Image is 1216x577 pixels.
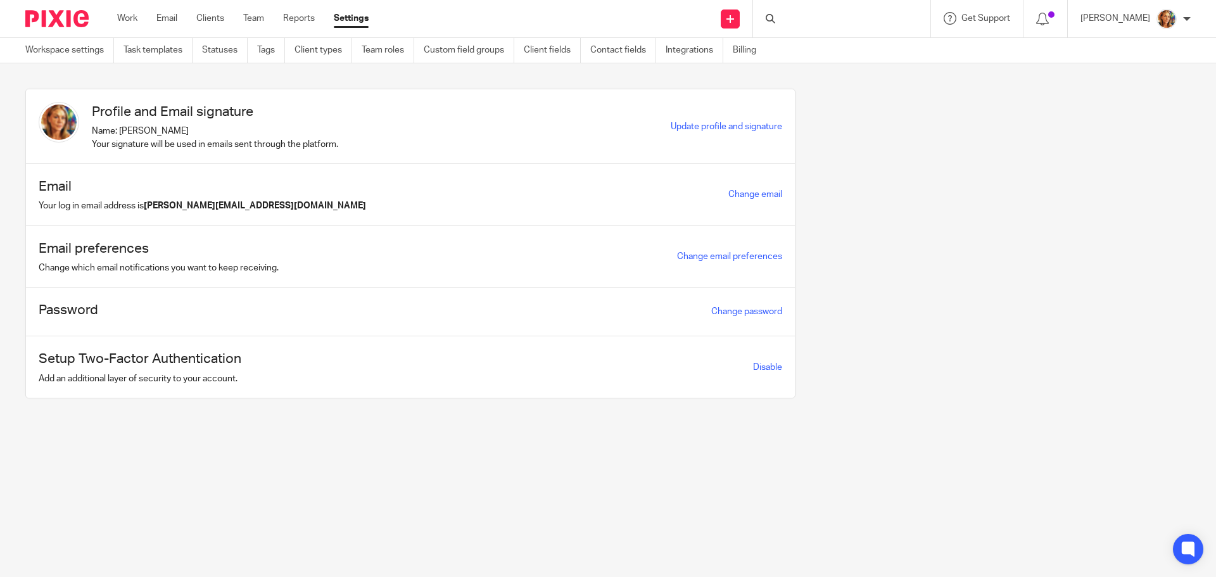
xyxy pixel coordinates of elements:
span: Get Support [961,14,1010,23]
a: Integrations [666,38,723,63]
h1: Email preferences [39,239,279,258]
a: Disable [753,363,782,372]
p: [PERSON_NAME] [1080,12,1150,25]
p: Change which email notifications you want to keep receiving. [39,262,279,274]
img: Pixie [25,10,89,27]
img: Avatar.png [39,102,79,143]
p: Name: [PERSON_NAME] Your signature will be used in emails sent through the platform. [92,125,338,151]
a: Change email [728,190,782,199]
a: Update profile and signature [671,122,782,131]
a: Change password [711,307,782,316]
a: Contact fields [590,38,656,63]
a: Team roles [362,38,414,63]
img: Avatar.png [1156,9,1177,29]
a: Email [156,12,177,25]
a: Client fields [524,38,581,63]
a: Team [243,12,264,25]
a: Tags [257,38,285,63]
a: Clients [196,12,224,25]
a: Reports [283,12,315,25]
h1: Email [39,177,366,196]
h1: Password [39,300,98,320]
p: Add an additional layer of security to your account. [39,372,241,385]
a: Work [117,12,137,25]
h1: Setup Two-Factor Authentication [39,349,241,369]
a: Client types [294,38,352,63]
a: Change email preferences [677,252,782,261]
a: Custom field groups [424,38,514,63]
a: Settings [334,12,369,25]
h1: Profile and Email signature [92,102,338,122]
p: Your log in email address is [39,200,366,212]
a: Billing [733,38,766,63]
a: Workspace settings [25,38,114,63]
a: Task templates [123,38,193,63]
b: [PERSON_NAME][EMAIL_ADDRESS][DOMAIN_NAME] [144,201,366,210]
a: Statuses [202,38,248,63]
